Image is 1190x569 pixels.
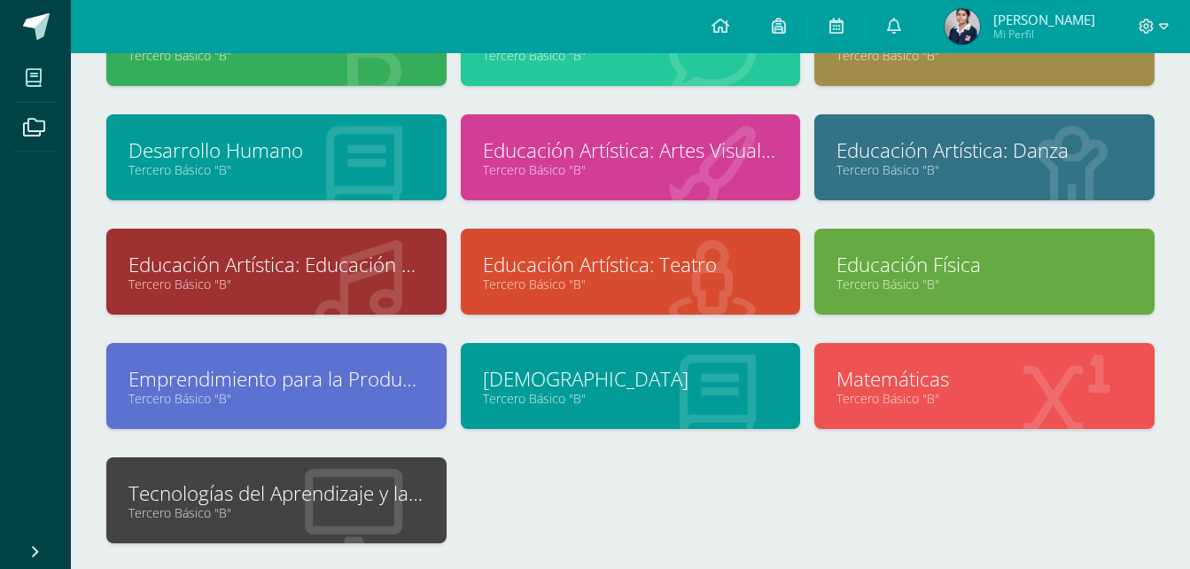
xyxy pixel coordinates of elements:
span: Mi Perfil [993,27,1095,42]
a: Tercero Básico "B" [836,161,1132,178]
a: [DEMOGRAPHIC_DATA] [483,365,779,393]
a: Tercero Básico "B" [128,504,424,521]
a: Tercero Básico "B" [128,390,424,407]
a: Tercero Básico "B" [836,47,1132,64]
span: [PERSON_NAME] [993,11,1095,28]
img: 4e5fd905e60cb99c7361d3ec9c143164.png [945,9,980,44]
a: Tercero Básico "B" [483,276,779,292]
a: Tercero Básico "B" [128,47,424,64]
a: Educación Artística: Educación Musical [128,251,424,278]
a: Tercero Básico "B" [836,390,1132,407]
a: Educación Artística: Teatro [483,251,779,278]
a: Desarrollo Humano [128,136,424,164]
a: Emprendimiento para la Productividad [128,365,424,393]
a: Tercero Básico "B" [483,161,779,178]
a: Educación Artística: Artes Visuales [483,136,779,164]
a: Tecnologías del Aprendizaje y la Comunicación [128,479,424,507]
a: Tercero Básico "B" [483,47,779,64]
a: Tercero Básico "B" [836,276,1132,292]
a: Tercero Básico "B" [128,161,424,178]
a: Educación Física [836,251,1132,278]
a: Tercero Básico "B" [483,390,779,407]
a: Educación Artística: Danza [836,136,1132,164]
a: Tercero Básico "B" [128,276,424,292]
a: Matemáticas [836,365,1132,393]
